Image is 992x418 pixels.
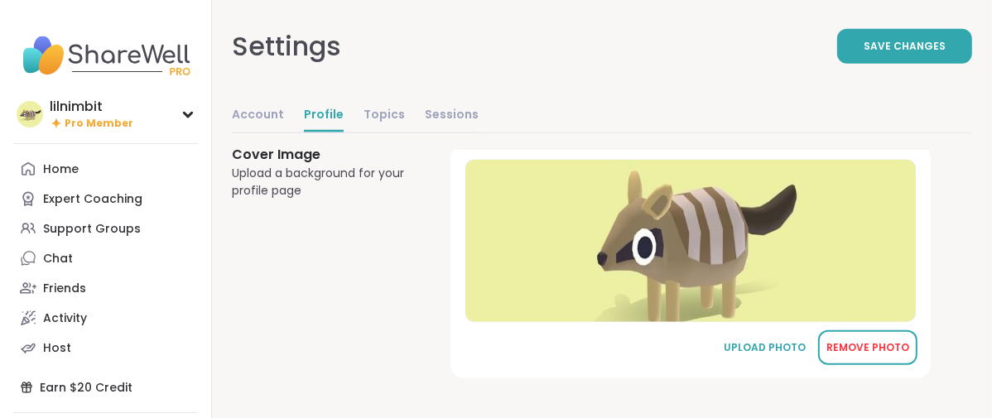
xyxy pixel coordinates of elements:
a: Support Groups [13,214,198,243]
h3: Cover Image [232,145,411,165]
div: Home [43,161,79,178]
div: Upload a background for your profile page [232,165,411,199]
a: Sessions [425,99,479,132]
div: UPLOAD PHOTO [724,340,807,355]
a: Topics [364,99,405,132]
div: Friends [43,281,86,297]
div: Chat [43,251,73,267]
a: Friends [13,273,198,303]
a: Home [13,154,198,184]
a: Host [13,333,198,363]
div: Earn $20 Credit [13,372,198,402]
a: Profile [304,99,344,132]
div: REMOVE PHOTO [826,340,909,355]
div: Expert Coaching [43,191,142,208]
button: Save Changes [837,29,972,64]
div: Support Groups [43,221,141,238]
img: ShareWell Nav Logo [13,26,198,84]
span: Pro Member [65,117,133,131]
img: lilnimbit [17,101,43,127]
a: Expert Coaching [13,184,198,214]
a: Account [232,99,284,132]
button: UPLOAD PHOTO [715,330,815,365]
div: Host [43,340,71,357]
div: lilnimbit [50,98,133,116]
span: Save Changes [864,39,946,54]
a: Activity [13,303,198,333]
button: REMOVE PHOTO [818,330,917,365]
div: Activity [43,310,87,327]
div: Settings [232,26,341,66]
a: Chat [13,243,198,273]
